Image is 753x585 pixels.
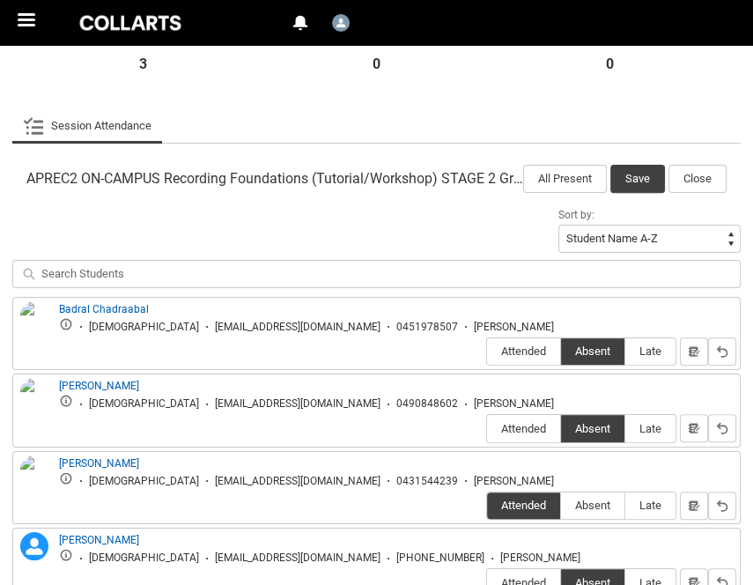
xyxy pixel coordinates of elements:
span: Late [625,422,675,435]
li: Session Attendance [12,108,162,144]
div: [EMAIL_ADDRESS][DOMAIN_NAME] [215,321,380,334]
strong: 0 [606,56,614,73]
span: Sort by: [558,209,594,221]
span: APREC2 ON-CAMPUS Recording Foundations (Tutorial/Workshop) STAGE 2 Group 2 [26,170,523,188]
div: [PERSON_NAME] [474,475,554,488]
span: Absent [561,344,624,358]
button: Save [610,165,665,193]
button: Reset [708,492,736,520]
div: 0431544239 [396,475,458,488]
div: 0490848602 [396,397,458,411]
a: [PERSON_NAME] [59,534,139,546]
div: [DEMOGRAPHIC_DATA] [89,321,199,334]
button: Notes [680,337,708,366]
span: Attended [487,344,560,358]
div: 0451978507 [396,321,458,334]
div: [PERSON_NAME] [474,397,554,411]
input: Search Students [12,260,741,288]
img: User16617361043711831951 [332,14,350,32]
a: Badral Chadraabal [59,303,149,315]
div: [DEMOGRAPHIC_DATA] [89,397,199,411]
img: Badral Chadraabal [20,301,48,340]
a: [PERSON_NAME] [59,380,139,392]
div: [EMAIL_ADDRESS][DOMAIN_NAME] [215,397,380,411]
span: Late [625,344,675,358]
span: Absent [561,422,624,435]
button: Reset [708,337,736,366]
a: [PERSON_NAME] [59,457,139,470]
button: Notes [680,492,708,520]
div: [PERSON_NAME] [474,321,554,334]
div: [DEMOGRAPHIC_DATA] [89,552,199,565]
strong: 0 [373,56,380,73]
img: Jay Jensen [20,455,48,494]
button: Notes [680,414,708,442]
button: All Present [523,165,607,193]
lightning-icon: Mahmoud Eissa [20,532,48,560]
div: [EMAIL_ADDRESS][DOMAIN_NAME] [215,552,380,565]
img: Emmalee Hunter [20,378,48,417]
button: Reset [708,414,736,442]
div: [DEMOGRAPHIC_DATA] [89,475,199,488]
div: [PHONE_NUMBER] [396,552,484,565]
span: Attended [487,422,560,435]
span: Attended [487,499,560,512]
span: Late [625,499,675,512]
button: Close [668,165,727,193]
div: [EMAIL_ADDRESS][DOMAIN_NAME] [215,475,380,488]
span: Absent [561,499,624,512]
div: [PERSON_NAME] [500,552,580,565]
button: User Profile User16617361043711831951 [328,7,354,35]
strong: 3 [139,56,147,73]
a: Session Attendance [23,108,151,144]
